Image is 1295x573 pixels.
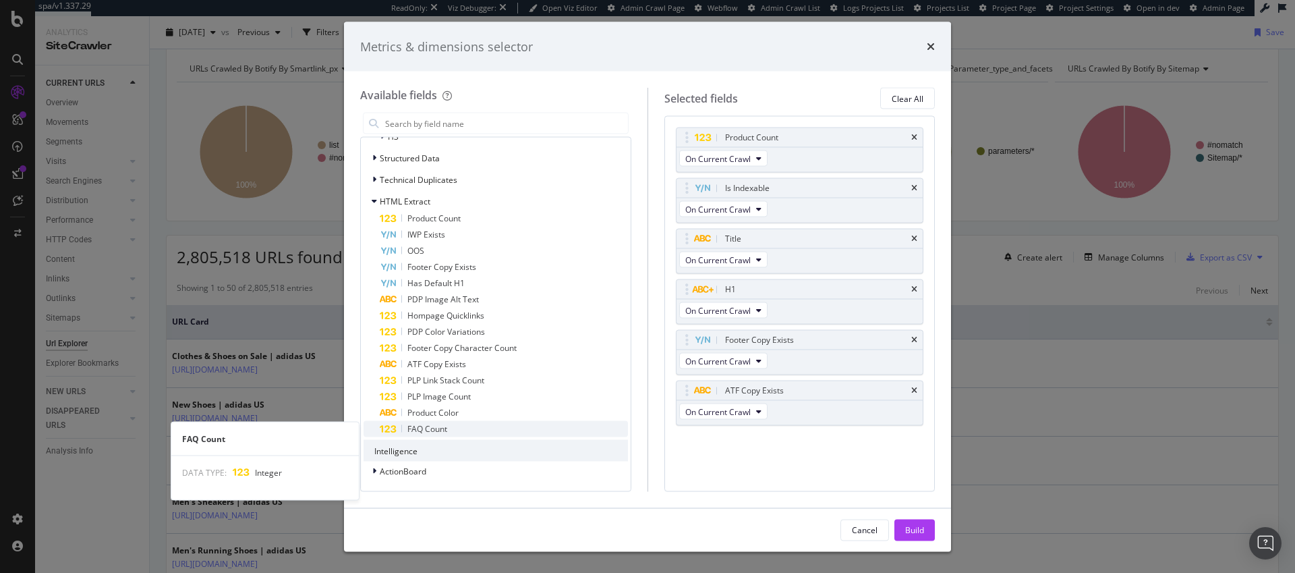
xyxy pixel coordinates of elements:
span: OOS [407,245,424,256]
div: times [911,387,917,395]
div: Cancel [852,524,877,535]
div: Clear All [892,92,923,104]
button: On Current Crawl [679,151,768,167]
div: Intelligence [364,440,628,462]
div: times [911,336,917,344]
div: ATF Copy ExiststimesOn Current Crawl [676,381,924,426]
span: On Current Crawl [685,406,751,417]
div: Metrics & dimensions selector [360,38,533,55]
div: Title [725,232,741,246]
span: PLP Link Stack Count [407,375,484,386]
div: Is Indexable [725,182,770,195]
button: On Current Crawl [679,404,768,420]
div: ATF Copy Exists [725,384,784,398]
div: times [911,235,917,243]
div: times [911,134,917,142]
div: H1timesOn Current Crawl [676,279,924,325]
span: Structured Data [380,152,440,163]
button: On Current Crawl [679,302,768,319]
div: times [911,285,917,294]
button: On Current Crawl [679,201,768,217]
div: Is IndexabletimesOn Current Crawl [676,178,924,223]
span: Product Count [407,213,461,224]
div: Build [905,524,924,535]
span: IWP Exists [407,229,445,240]
span: On Current Crawl [685,304,751,316]
div: TitletimesOn Current Crawl [676,229,924,274]
button: Clear All [880,88,935,109]
span: Footer Copy Exists [407,261,476,273]
div: FAQ Count [171,433,359,444]
div: H1 [725,283,736,296]
span: On Current Crawl [685,153,751,164]
div: Open Intercom Messenger [1249,527,1282,560]
span: On Current Crawl [685,355,751,366]
div: Product Count [725,131,778,144]
span: Has Default H1 [407,277,465,289]
span: Product Color [407,407,459,418]
button: Build [894,519,935,541]
div: modal [344,22,951,551]
span: Hompage Quicklinks [407,310,484,321]
div: times [911,184,917,192]
span: FAQ Count [407,423,447,435]
span: HTML Extract [380,195,430,207]
span: ATF Copy Exists [407,358,466,370]
div: times [927,38,935,55]
span: On Current Crawl [685,203,751,215]
span: PDP Image Alt Text [407,294,479,305]
button: Cancel [840,519,889,541]
div: Product CounttimesOn Current Crawl [676,128,924,173]
div: Footer Copy Exists [725,333,794,347]
input: Search by field name [384,113,628,134]
span: ActionBoard [380,465,426,476]
span: PDP Color Variations [407,326,485,337]
span: Technical Duplicates [380,173,457,185]
div: Selected fields [664,90,738,106]
span: Footer Copy Character Count [407,342,517,354]
div: Available fields [360,88,437,103]
span: On Current Crawl [685,254,751,265]
div: Footer Copy ExiststimesOn Current Crawl [676,330,924,375]
button: On Current Crawl [679,353,768,369]
button: On Current Crawl [679,252,768,268]
span: PLP Image Count [407,391,471,402]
